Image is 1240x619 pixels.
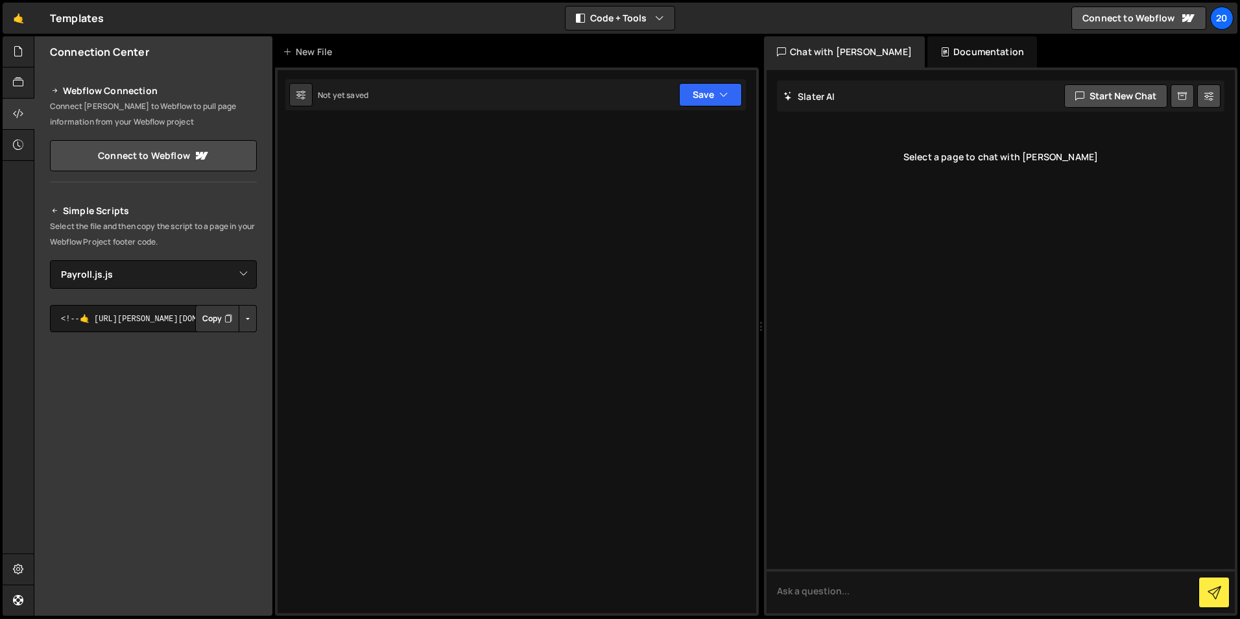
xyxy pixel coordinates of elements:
button: Copy [195,305,239,332]
div: New File [283,45,337,58]
iframe: YouTube video player [50,479,258,596]
div: Button group with nested dropdown [195,305,257,332]
h2: Webflow Connection [50,83,257,99]
a: Connect to Webflow [50,140,257,171]
a: Connect to Webflow [1071,6,1206,30]
iframe: YouTube video player [50,354,258,470]
div: Templates [50,10,104,26]
button: Save [679,83,742,106]
p: Select the file and then copy the script to a page in your Webflow Project footer code. [50,219,257,250]
button: Start new chat [1064,84,1167,108]
div: Chat with [PERSON_NAME] [764,36,925,67]
button: Code + Tools [566,6,674,30]
p: Connect [PERSON_NAME] to Webflow to pull page information from your Webflow project [50,99,257,130]
h2: Connection Center [50,45,149,59]
h2: Simple Scripts [50,203,257,219]
div: Documentation [927,36,1037,67]
textarea: <!--🤙 [URL][PERSON_NAME][DOMAIN_NAME]> <script>document.addEventListener("DOMContentLoaded", func... [50,305,257,332]
a: 20 [1210,6,1234,30]
h2: Slater AI [783,90,835,103]
a: 🤙 [3,3,34,34]
div: Not yet saved [318,90,368,101]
